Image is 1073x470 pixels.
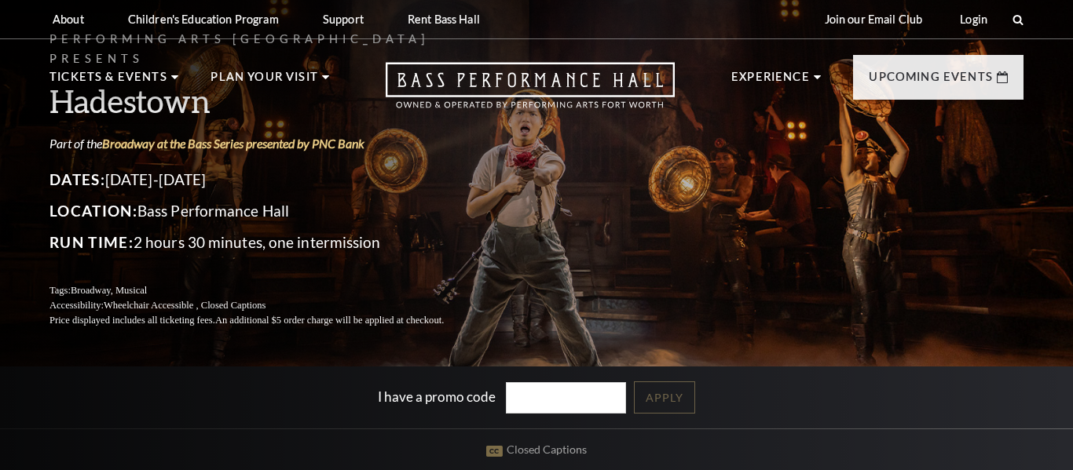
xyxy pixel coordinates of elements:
[49,233,134,251] span: Run Time:
[104,300,266,311] span: Wheelchair Accessible , Closed Captions
[49,67,167,96] p: Tickets & Events
[49,170,105,188] span: Dates:
[49,230,482,255] p: 2 hours 30 minutes, one intermission
[215,315,444,326] span: An additional $5 order charge will be applied at checkout.
[128,13,279,26] p: Children's Education Program
[49,199,482,224] p: Bass Performance Hall
[323,13,364,26] p: Support
[869,67,993,96] p: Upcoming Events
[49,135,482,152] p: Part of the
[53,13,84,26] p: About
[49,202,137,220] span: Location:
[49,298,482,313] p: Accessibility:
[102,136,364,151] a: Broadway at the Bass Series presented by PNC Bank
[49,167,482,192] p: [DATE]-[DATE]
[49,313,482,328] p: Price displayed includes all ticketing fees.
[408,13,480,26] p: Rent Bass Hall
[211,67,318,96] p: Plan Your Visit
[731,67,810,96] p: Experience
[71,285,147,296] span: Broadway, Musical
[49,283,482,298] p: Tags:
[378,388,496,404] label: I have a promo code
